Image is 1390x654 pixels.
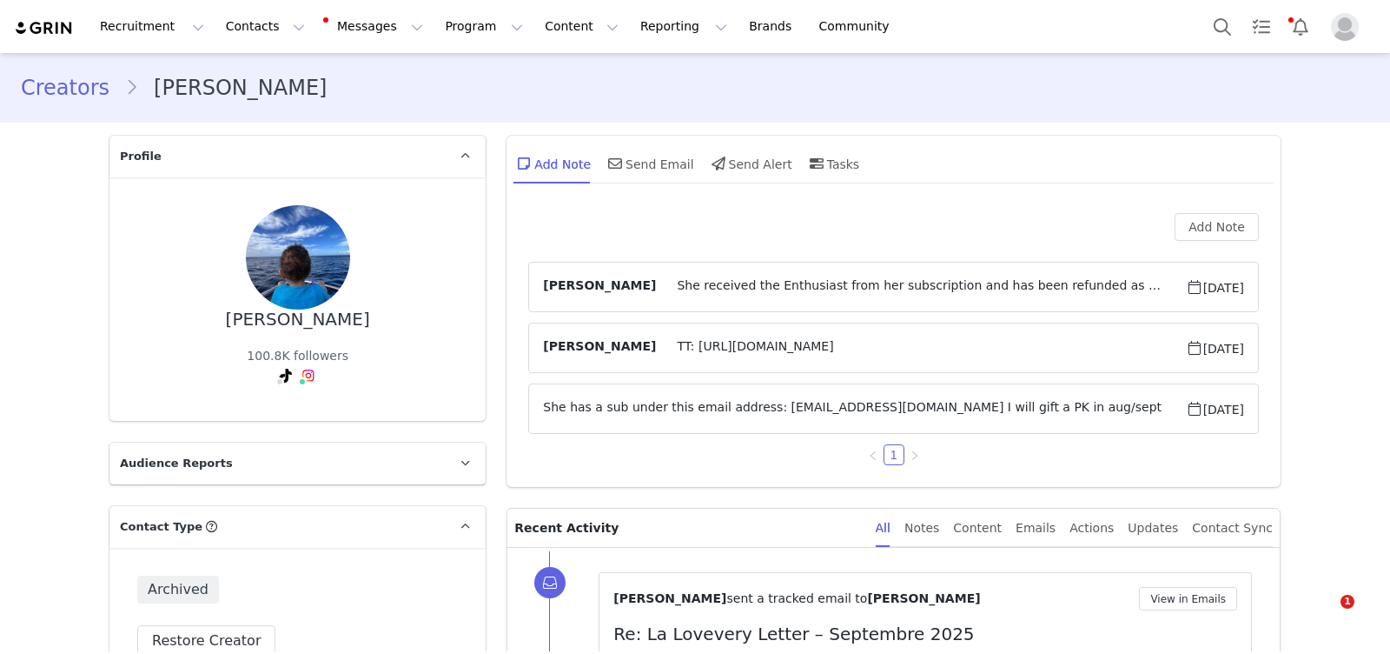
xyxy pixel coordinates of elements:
[1016,509,1056,548] div: Emails
[1128,509,1178,548] div: Updates
[246,205,350,310] img: 8fa96c6a-1f96-48c9-8f38-4f190b5a19c0.jpg
[316,7,434,46] button: Messages
[1069,509,1114,548] div: Actions
[534,7,629,46] button: Content
[215,7,315,46] button: Contacts
[89,7,215,46] button: Recruitment
[904,444,925,465] li: Next Page
[543,277,656,297] span: [PERSON_NAME]
[884,444,904,465] li: 1
[806,143,860,184] div: Tasks
[543,398,1185,419] span: She has a sub under this email address: [EMAIL_ADDRESS][DOMAIN_NAME] I will gift a PK in aug/sept
[247,347,348,365] div: 100.8K followers
[1242,7,1281,46] a: Tasks
[1139,587,1237,611] button: View in Emails
[904,509,939,548] div: Notes
[708,143,792,184] div: Send Alert
[656,277,1185,297] span: She received the Enthusiast from her subscription and has been refunded as she is a creator
[21,72,125,103] a: Creators
[809,7,908,46] a: Community
[613,591,726,605] span: [PERSON_NAME]
[630,7,738,46] button: Reporting
[14,20,75,37] img: grin logo
[1175,213,1259,241] button: Add Note
[868,450,878,461] i: icon: left
[1186,398,1244,419] span: [DATE]
[1340,595,1354,609] span: 1
[1320,13,1376,41] button: Profile
[867,591,980,605] span: [PERSON_NAME]
[884,445,903,464] a: 1
[1186,337,1244,358] span: [DATE]
[514,509,861,547] p: Recent Activity
[910,450,920,461] i: icon: right
[1331,13,1359,41] img: placeholder-profile.jpg
[513,143,591,184] div: Add Note
[726,591,867,605] span: sent a tracked email to
[1192,509,1273,548] div: Contact Sync
[120,148,162,165] span: Profile
[863,444,884,465] li: Previous Page
[1186,277,1244,297] span: [DATE]
[120,455,233,472] span: Audience Reports
[1305,595,1347,637] iframe: Intercom live chat
[120,518,202,536] span: Contact Type
[1203,7,1241,46] button: Search
[301,369,315,383] img: instagram.svg
[876,509,890,548] div: All
[605,143,694,184] div: Send Email
[226,310,370,330] div: [PERSON_NAME]
[137,576,219,604] span: Archived
[656,337,1185,358] span: TT: [URL][DOMAIN_NAME]
[613,621,1237,647] p: Re: La Lovevery Letter – Septembre 2025
[434,7,533,46] button: Program
[953,509,1002,548] div: Content
[738,7,807,46] a: Brands
[1281,7,1320,46] button: Notifications
[543,337,656,358] span: [PERSON_NAME]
